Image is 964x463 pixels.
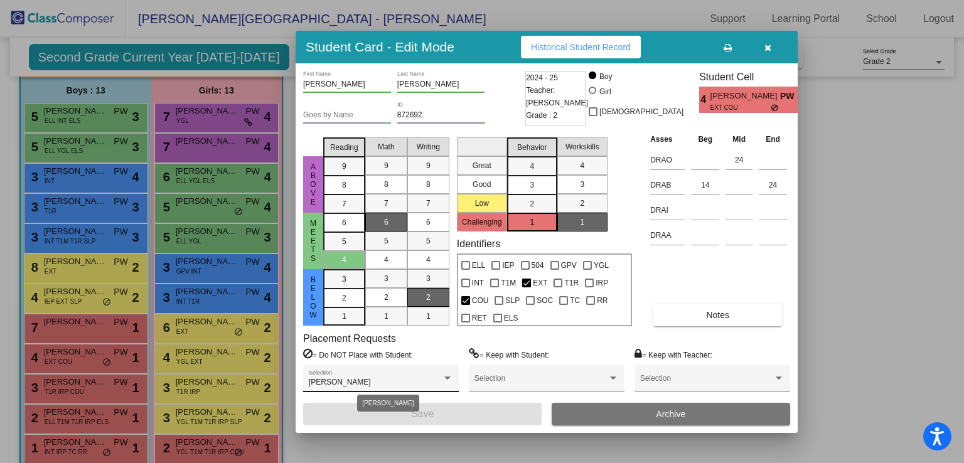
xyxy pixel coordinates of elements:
span: 5 [342,236,346,247]
label: = Keep with Student: [469,348,549,361]
div: Boy [599,71,613,82]
h3: Student Card - Edit Mode [306,39,454,55]
span: 2 [530,198,534,210]
span: 6 [384,216,388,228]
span: 8 [342,179,346,191]
span: PW [780,90,798,103]
span: SLP [505,293,520,308]
th: Mid [722,132,756,146]
span: 4 [699,92,710,107]
span: 8 [426,179,431,190]
span: Behavior [517,142,547,153]
span: 6 [426,216,431,228]
span: 1 [798,92,808,107]
span: [DEMOGRAPHIC_DATA] [599,104,683,119]
span: 4 [530,161,534,172]
span: ELS [504,311,518,326]
input: goes by name [303,111,391,120]
th: Beg [688,132,722,146]
span: 4 [342,254,346,265]
span: 3 [426,273,431,284]
span: 7 [426,198,431,209]
span: 2024 - 25 [526,72,558,84]
label: = Do NOT Place with Student: [303,348,413,361]
span: 1 [426,311,431,322]
label: = Keep with Teacher: [635,348,712,361]
span: EXT COU [710,103,771,112]
span: 9 [426,160,431,171]
input: Enter ID [397,111,485,120]
span: Notes [706,310,729,320]
span: 6 [342,217,346,228]
span: 4 [384,254,388,265]
span: COU [472,293,489,308]
span: 3 [342,274,346,285]
label: Placement Requests [303,333,396,344]
input: assessment [650,201,685,220]
th: Asses [647,132,688,146]
span: meets [308,219,319,263]
span: SOC [537,293,553,308]
span: 1 [342,311,346,322]
span: [PERSON_NAME] [710,90,780,103]
button: Historical Student Record [521,36,641,58]
span: 2 [342,292,346,304]
span: IRP [596,275,608,290]
input: assessment [650,151,685,169]
span: IEP [502,258,514,273]
button: Notes [653,304,782,326]
span: Above [308,162,319,206]
span: 5 [426,235,431,247]
span: RET [472,311,487,326]
button: Archive [552,403,790,425]
span: Reading [330,142,358,153]
span: RR [597,293,608,308]
span: 3 [530,179,534,191]
span: Teacher: [PERSON_NAME] [526,84,588,109]
span: 1 [384,311,388,322]
span: 8 [384,179,388,190]
span: 4 [426,254,431,265]
span: 2 [580,198,584,209]
span: 1 [580,216,584,228]
button: Save [303,403,542,425]
span: YGL [594,258,609,273]
input: assessment [650,176,685,194]
span: 7 [342,198,346,210]
span: Archive [656,409,686,419]
span: 9 [342,161,346,172]
span: 3 [384,273,388,284]
span: 1 [530,216,534,228]
th: End [756,132,790,146]
span: Math [378,141,395,152]
span: TC [570,293,580,308]
span: 7 [384,198,388,209]
span: below [308,275,319,319]
span: INT [472,275,484,290]
span: Grade : 2 [526,109,557,122]
h3: Student Cell [699,71,808,83]
span: 4 [580,160,584,171]
span: Historical Student Record [531,42,631,52]
span: T1M [501,275,516,290]
span: [PERSON_NAME] [309,378,371,386]
span: EXT [533,275,547,290]
span: 5 [384,235,388,247]
span: ELL [472,258,485,273]
span: 9 [384,160,388,171]
span: Workskills [565,141,599,152]
span: 3 [580,179,584,190]
label: Identifiers [457,238,500,250]
span: 2 [426,292,431,303]
span: GPV [561,258,577,273]
span: T1R [564,275,579,290]
input: assessment [650,226,685,245]
div: Girl [599,86,611,97]
span: 2 [384,292,388,303]
span: Save [411,408,434,419]
span: Writing [417,141,440,152]
span: 504 [532,258,544,273]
